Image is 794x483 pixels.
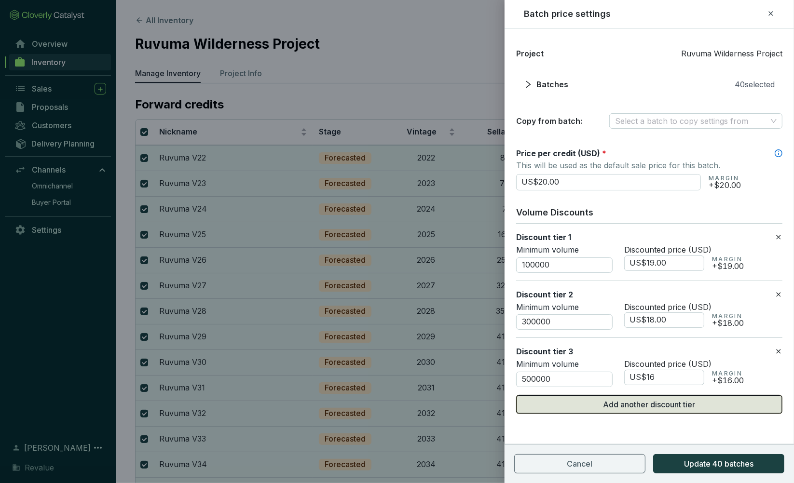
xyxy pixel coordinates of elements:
[712,320,744,326] p: +$18.00
[603,399,696,410] span: Add another discount tier
[536,79,568,90] span: Batches
[712,263,744,269] p: +$19.00
[516,159,782,172] p: This will be used as the default sale price for this batch.
[624,302,712,312] span: Discounted price (USD)
[712,312,744,320] p: MARGIN
[567,458,593,470] span: Cancel
[516,245,613,255] p: Minimum volume
[516,346,573,357] label: Discount tier 3
[653,454,784,473] button: Update 40 batches
[516,359,613,370] p: Minimum volume
[524,8,611,20] h2: Batch price settings
[524,80,533,89] span: right
[712,255,744,263] p: MARGIN
[516,395,782,414] button: Add another discount tier
[514,454,645,473] button: Cancel
[624,359,712,369] span: Discounted price (USD)
[681,48,782,59] span: Ruvuma Wilderness Project
[709,182,741,188] p: +$20.00
[712,370,744,377] p: MARGIN
[516,232,571,242] label: Discount tier 1
[684,458,753,470] span: Update 40 batches
[516,148,600,158] span: Price per credit (USD)
[516,75,782,94] button: rightBatches40selected
[516,302,613,313] p: Minimum volume
[516,48,544,59] span: Project
[709,174,741,182] p: MARGIN
[712,377,744,383] p: +$16.00
[516,115,582,127] p: Copy from batch:
[624,245,712,255] span: Discounted price (USD)
[516,206,782,219] h3: Volume Discounts
[516,289,573,300] label: Discount tier 2
[735,79,775,90] span: 40 selected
